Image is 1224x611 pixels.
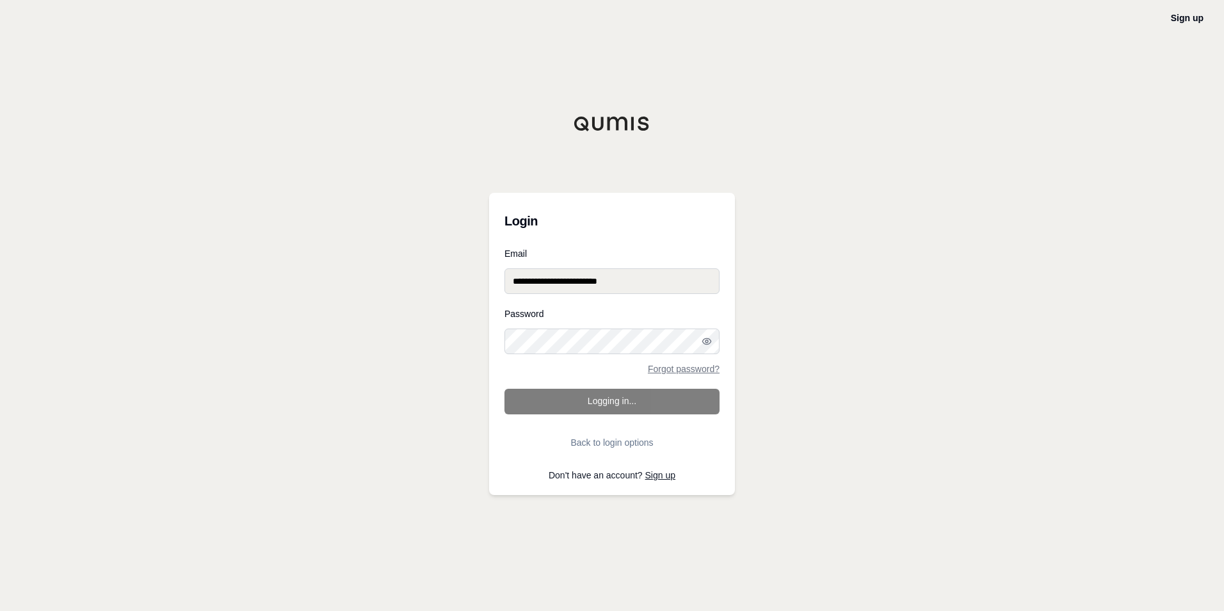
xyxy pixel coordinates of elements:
[1171,13,1204,23] a: Sign up
[574,116,650,131] img: Qumis
[645,470,675,480] a: Sign up
[648,364,720,373] a: Forgot password?
[504,471,720,480] p: Don't have an account?
[504,309,720,318] label: Password
[504,208,720,234] h3: Login
[504,249,720,258] label: Email
[504,430,720,455] button: Back to login options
